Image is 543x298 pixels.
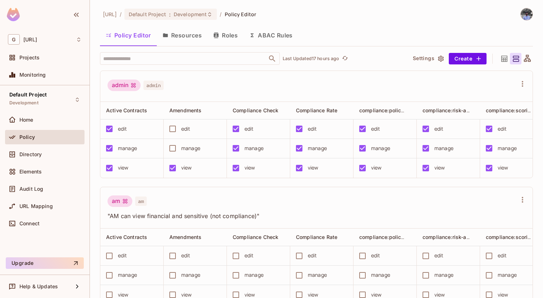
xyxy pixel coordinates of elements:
[225,11,256,18] span: Policy Editor
[220,11,222,18] li: /
[108,212,517,220] span: "AM can view financial and sensitive (not compliance)"
[498,144,517,152] div: manage
[233,234,278,240] span: Compliance Check
[245,271,264,279] div: manage
[181,271,200,279] div: manage
[423,107,493,114] span: compliance:risk-assessment
[19,55,40,60] span: Projects
[19,117,33,123] span: Home
[23,37,37,42] span: Workspace: genworx.ai
[308,271,327,279] div: manage
[371,271,390,279] div: manage
[118,125,127,133] div: edit
[245,164,255,172] div: view
[233,107,278,113] span: Compliance Check
[486,234,534,240] span: compliance:scoring
[342,55,348,62] span: refresh
[359,234,427,240] span: compliance:policy-compare
[498,125,507,133] div: edit
[6,257,84,269] button: Upgrade
[19,169,42,175] span: Elements
[181,252,191,259] div: edit
[106,234,147,240] span: Active Contracts
[7,8,20,21] img: SReyMgAAAABJRU5ErkJggg==
[449,53,487,64] button: Create
[245,144,264,152] div: manage
[103,11,117,18] span: the active workspace
[19,72,46,78] span: Monitoring
[371,164,382,172] div: view
[19,186,43,192] span: Audit Log
[118,144,137,152] div: manage
[296,234,337,240] span: Compliance Rate
[283,56,339,62] p: Last Updated 17 hours ago
[143,81,164,90] span: admin
[169,107,202,113] span: Amendments
[174,11,207,18] span: Development
[498,252,507,259] div: edit
[434,144,453,152] div: manage
[120,11,122,18] li: /
[108,195,132,207] div: am
[308,125,317,133] div: edit
[129,11,166,18] span: Default Project
[245,125,254,133] div: edit
[423,234,493,240] span: compliance:risk-assessment
[9,92,47,98] span: Default Project
[19,134,35,140] span: Policy
[267,54,277,64] button: Open
[19,221,40,226] span: Connect
[359,107,427,114] span: compliance:policy-compare
[308,164,319,172] div: view
[135,197,147,206] span: am
[296,107,337,113] span: Compliance Rate
[371,144,390,152] div: manage
[157,26,207,44] button: Resources
[434,271,453,279] div: manage
[118,271,137,279] div: manage
[245,252,254,259] div: edit
[106,107,147,113] span: Active Contracts
[410,53,446,64] button: Settings
[243,26,298,44] button: ABAC Rules
[181,164,192,172] div: view
[207,26,243,44] button: Roles
[486,107,534,114] span: compliance:scoring
[118,164,129,172] div: view
[181,125,191,133] div: edit
[19,284,58,289] span: Help & Updates
[498,271,517,279] div: manage
[169,12,171,17] span: :
[339,54,350,63] span: Click to refresh data
[434,164,445,172] div: view
[8,34,20,45] span: G
[19,203,53,209] span: URL Mapping
[434,125,444,133] div: edit
[434,252,444,259] div: edit
[9,100,38,106] span: Development
[181,144,200,152] div: manage
[371,125,380,133] div: edit
[118,252,127,259] div: edit
[19,152,42,157] span: Directory
[308,144,327,152] div: manage
[371,252,380,259] div: edit
[341,54,350,63] button: refresh
[108,80,141,91] div: admin
[498,164,508,172] div: view
[100,26,157,44] button: Policy Editor
[308,252,317,259] div: edit
[521,8,533,20] img: Mithies
[169,234,202,240] span: Amendments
